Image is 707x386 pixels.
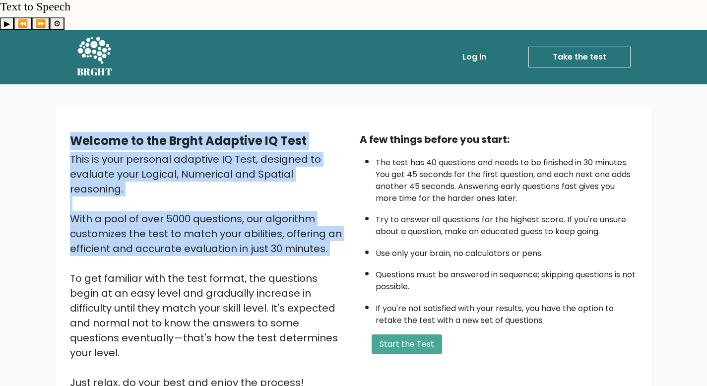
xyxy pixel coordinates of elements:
[458,47,490,67] a: Log in
[376,152,638,204] li: The test has 40 questions and needs to be finished in 30 minutes. You get 45 seconds for the firs...
[376,264,638,293] li: Questions must be answered in sequence; skipping questions is not possible.
[360,132,638,147] div: A few things before you start:
[528,47,631,67] a: Take the test
[32,17,50,30] button: Forward
[376,209,638,238] li: Try to answer all questions for the highest score. If you're unsure about a question, make an edu...
[77,66,113,78] h5: BRGHT
[70,132,307,149] b: Welcome to the Brght Adaptive IQ Test
[50,17,64,30] button: Settings
[376,243,638,259] li: Use only your brain, no calculators or pens.
[372,334,442,354] button: Start the Test
[376,298,638,326] li: If you're not satisfied with your results, you have the option to retake the test with a new set ...
[77,34,113,80] a: BRGHT
[14,17,32,30] button: Previous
